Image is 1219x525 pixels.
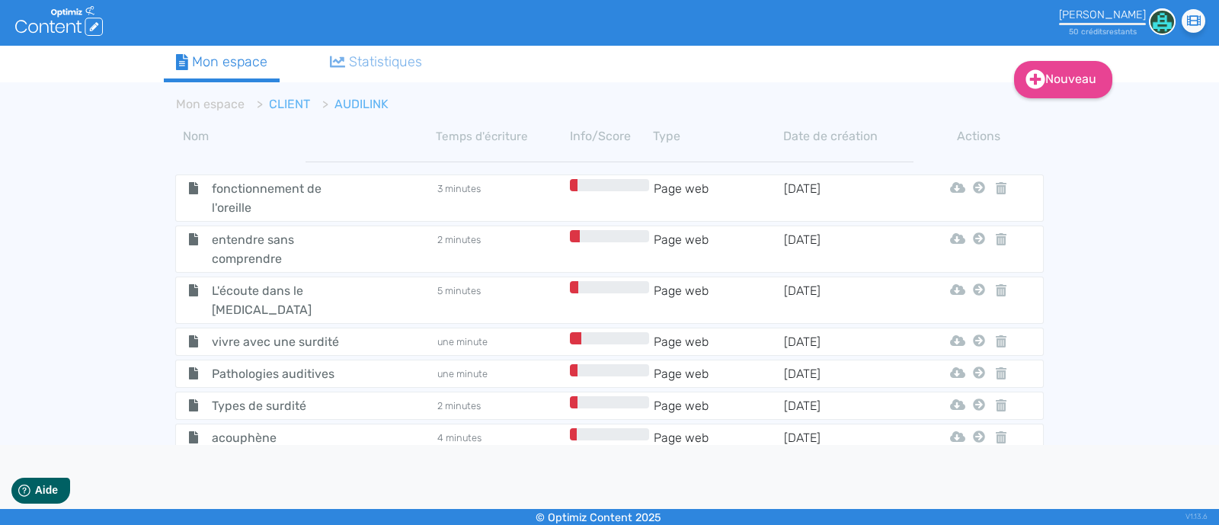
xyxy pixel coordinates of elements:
td: [DATE] [783,332,913,351]
th: Nom [175,127,436,146]
li: AUDILINK [310,95,389,114]
td: Page web [653,281,783,319]
span: L'écoute dans le [MEDICAL_DATA] [200,281,372,319]
td: Page web [653,230,783,268]
td: Page web [653,179,783,217]
span: Types de surdité [200,396,372,415]
span: s [1133,27,1137,37]
img: 90186a3e9000f478fe5896d80715d6e2 [1149,8,1176,35]
a: Mon espace [176,97,245,111]
span: Pathologies auditives [200,364,372,383]
span: vivre avec une surdité [200,332,372,351]
div: Mon espace [176,52,267,72]
td: [DATE] [783,179,913,217]
td: [DATE] [783,428,913,447]
td: Page web [653,332,783,351]
td: [DATE] [783,230,913,268]
a: Mon espace [164,46,280,82]
td: 4 minutes [436,428,566,447]
div: Statistiques [330,52,423,72]
a: Statistiques [318,46,435,78]
th: Info/Score [566,127,653,146]
td: 2 minutes [436,396,566,415]
td: Page web [653,364,783,383]
td: 2 minutes [436,230,566,268]
div: [PERSON_NAME] [1059,8,1146,21]
a: CLIENT [269,97,310,111]
a: Nouveau [1014,61,1112,98]
nav: breadcrumb [164,86,926,123]
th: Actions [969,127,989,146]
th: Date de création [783,127,913,146]
th: Type [653,127,783,146]
td: [DATE] [783,396,913,415]
td: Page web [653,428,783,447]
div: V1.13.6 [1185,509,1208,525]
small: © Optimiz Content 2025 [536,511,661,524]
td: 3 minutes [436,179,566,217]
td: 5 minutes [436,281,566,319]
span: s [1102,27,1106,37]
td: [DATE] [783,281,913,319]
td: [DATE] [783,364,913,383]
td: Page web [653,396,783,415]
td: une minute [436,332,566,351]
span: acouphène [200,428,372,447]
span: entendre sans comprendre [200,230,372,268]
span: fonctionnement de l'oreille [200,179,372,217]
small: 50 crédit restant [1069,27,1137,37]
td: une minute [436,364,566,383]
th: Temps d'écriture [436,127,566,146]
